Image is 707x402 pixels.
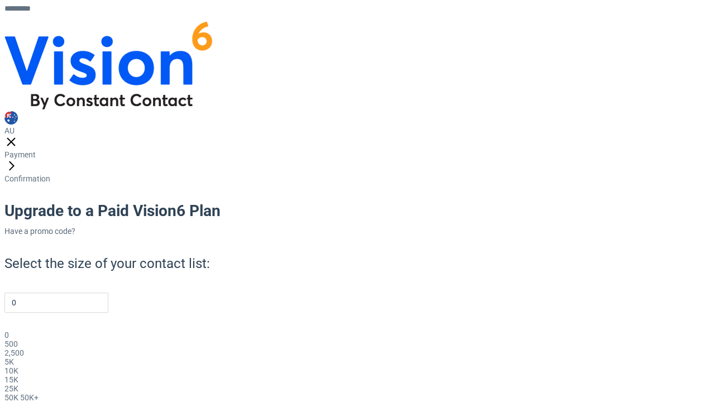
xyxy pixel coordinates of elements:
span: 500 [4,339,18,348]
a: Have a promo code? [4,227,75,236]
span: 50K+ [20,393,39,402]
span: 15K [4,375,18,384]
span: 10K [4,366,18,375]
span: 0 [4,331,9,339]
span: 25K [4,384,18,393]
h2: Select the size of your contact list: [4,255,572,272]
span: 50K [4,393,18,402]
span: 5K [4,357,14,366]
span: 2,500 [4,348,24,357]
